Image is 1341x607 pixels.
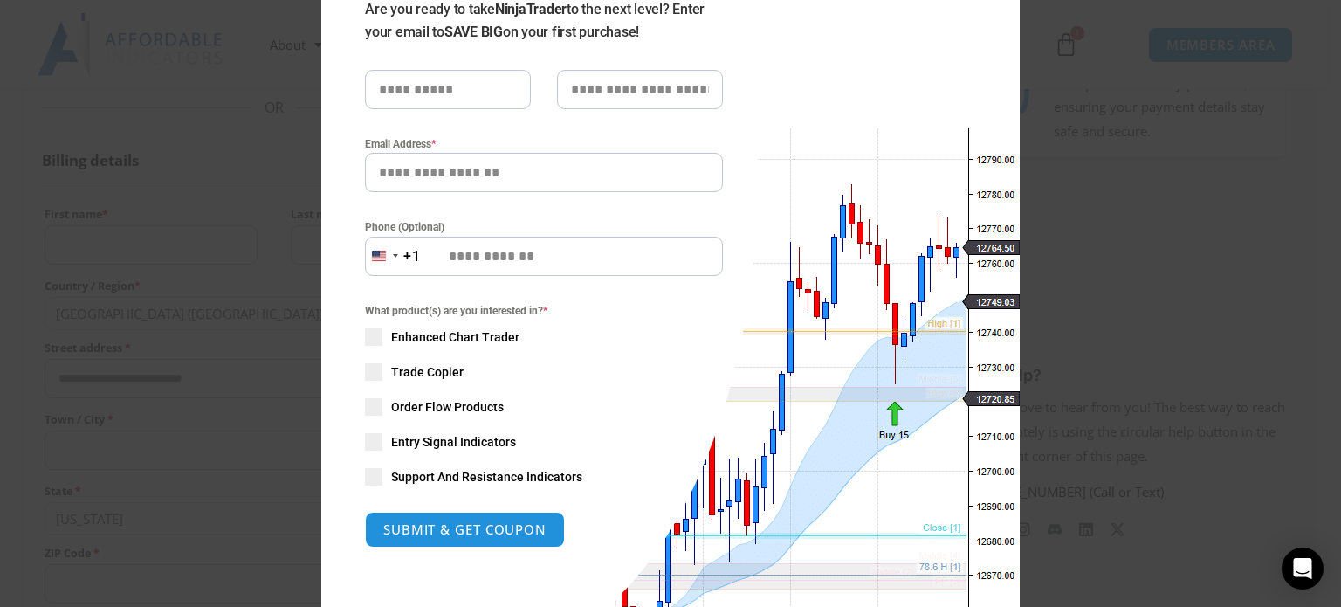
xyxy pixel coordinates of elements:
button: SUBMIT & GET COUPON [365,512,565,548]
button: Selected country [365,237,421,276]
span: Support And Resistance Indicators [391,468,582,486]
strong: NinjaTrader [495,1,567,17]
span: What product(s) are you interested in? [365,302,723,320]
span: Enhanced Chart Trader [391,328,519,346]
label: Phone (Optional) [365,218,723,236]
div: +1 [403,245,421,268]
span: Order Flow Products [391,398,504,416]
strong: SAVE BIG [444,24,503,40]
label: Trade Copier [365,363,723,381]
label: Entry Signal Indicators [365,433,723,451]
label: Enhanced Chart Trader [365,328,723,346]
label: Order Flow Products [365,398,723,416]
label: Support And Resistance Indicators [365,468,723,486]
span: Entry Signal Indicators [391,433,516,451]
label: Email Address [365,135,723,153]
div: Open Intercom Messenger [1282,548,1324,590]
span: Trade Copier [391,363,464,381]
